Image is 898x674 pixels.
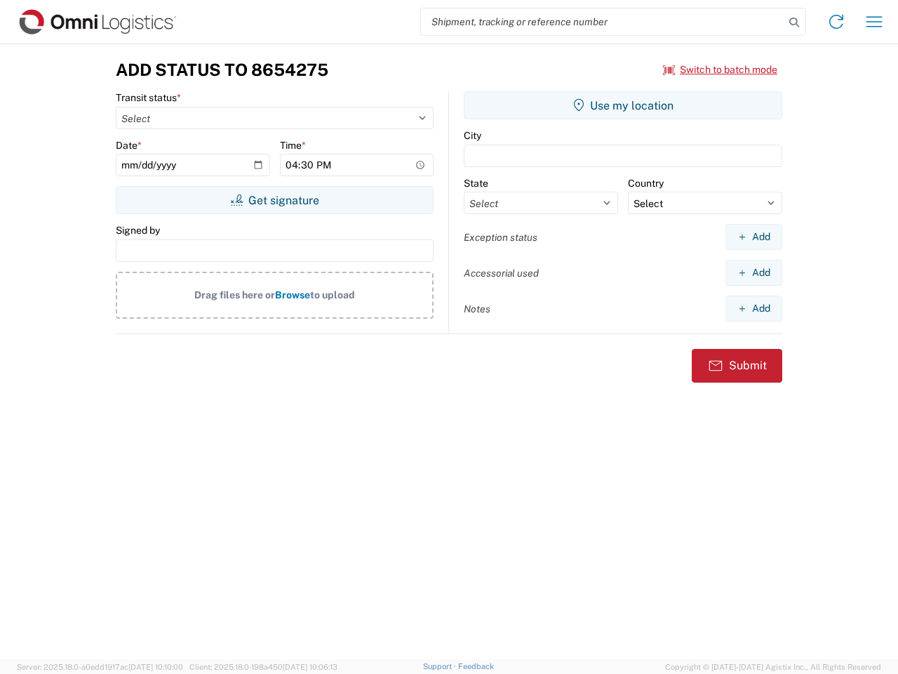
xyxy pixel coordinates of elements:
[628,177,664,190] label: Country
[464,303,490,315] label: Notes
[17,663,183,671] span: Server: 2025.18.0-a0edd1917ac
[725,296,782,322] button: Add
[310,289,355,300] span: to upload
[725,260,782,286] button: Add
[665,661,881,673] span: Copyright © [DATE]-[DATE] Agistix Inc., All Rights Reserved
[116,139,142,152] label: Date
[725,224,782,250] button: Add
[464,177,488,190] label: State
[421,8,784,35] input: Shipment, tracking or reference number
[663,58,777,81] button: Switch to batch mode
[116,224,160,237] label: Signed by
[464,231,537,244] label: Exception status
[283,663,337,671] span: [DATE] 10:06:13
[464,91,782,119] button: Use my location
[116,91,181,104] label: Transit status
[458,662,494,670] a: Feedback
[128,663,183,671] span: [DATE] 10:10:00
[189,663,337,671] span: Client: 2025.18.0-198a450
[464,267,539,279] label: Accessorial used
[692,349,782,383] button: Submit
[194,289,275,300] span: Drag files here or
[116,60,328,80] h3: Add Status to 8654275
[423,662,458,670] a: Support
[275,289,310,300] span: Browse
[280,139,306,152] label: Time
[464,129,481,142] label: City
[116,186,434,214] button: Get signature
